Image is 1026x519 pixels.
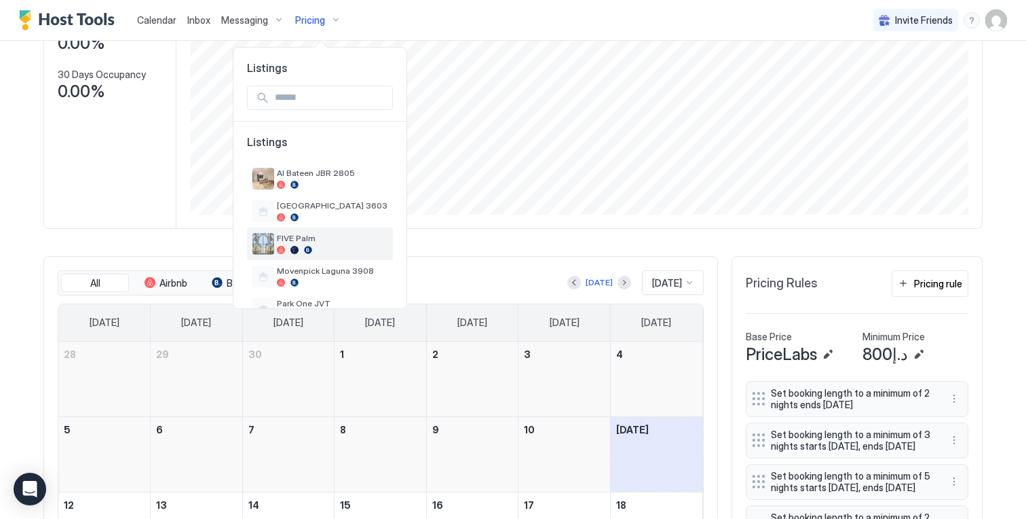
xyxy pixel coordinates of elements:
span: FIVE Palm [277,233,387,243]
div: listing image [252,168,274,190]
span: Listings [233,61,406,75]
span: Movenpick Laguna 3908 [277,266,387,276]
div: Open Intercom Messenger [14,473,46,505]
input: Input Field [269,86,392,109]
span: Al Bateen JBR 2805 [277,168,387,178]
span: Park One JVT [277,298,387,308]
span: [GEOGRAPHIC_DATA] 3603 [277,200,387,211]
div: listing image [252,233,274,255]
span: Listings [247,135,393,162]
